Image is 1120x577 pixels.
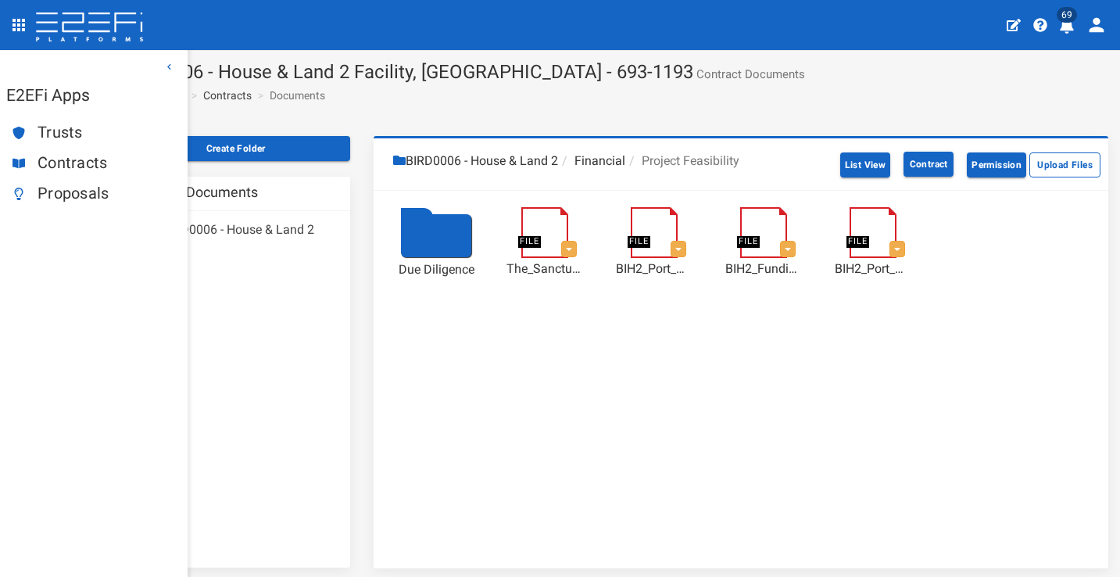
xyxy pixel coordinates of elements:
button: Create Folder [121,136,350,161]
a: The_Sanctuary_Master_Plan_-_Stage_1-3__7.jpg [506,260,585,278]
div: Due Diligence [397,261,475,279]
h3: Contract Documents [129,185,258,199]
a: BIH2_Funding_Paper_-_Tranche_2_House_Construction_Funding.pdf [725,260,803,278]
h1: BIRD0006 - House & Land 2 Facility, [GEOGRAPHIC_DATA] - 693-1193 [121,62,1108,82]
li: Financial [558,152,625,170]
a: BIRD0006 - House & Land 2 [162,222,314,237]
a: BIH2_Port_Macquarie_Security_Posotion.pdf [835,260,913,278]
span: Contracts [38,154,175,172]
button: List View [840,152,891,177]
a: BIH2_Port_Macquarie_HL_Construction_Funding_Tranche_1__2.pdf [616,260,694,278]
span: Proposals [38,185,175,202]
li: Documents [254,88,325,103]
a: Contracts [203,88,252,103]
button: Permission [967,152,1026,177]
button: Contract [904,152,954,177]
small: Contract Documents [693,69,805,81]
li: BIRD0006 - House & Land 2 [393,152,558,170]
span: Trusts [38,124,175,142]
li: Project Feasibility [625,152,739,170]
button: Upload Files [1029,152,1100,177]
